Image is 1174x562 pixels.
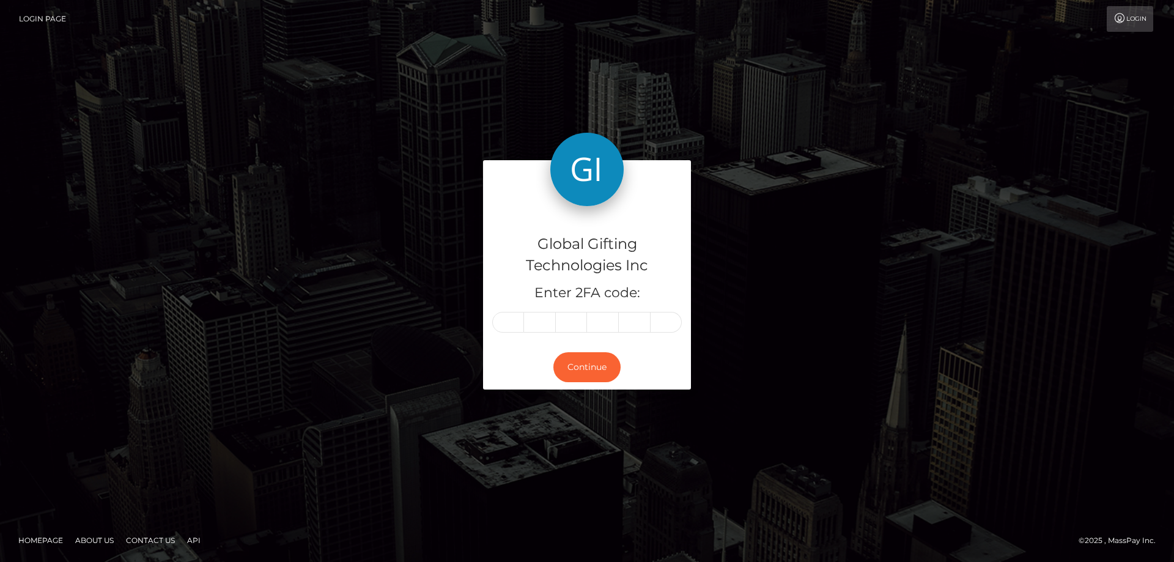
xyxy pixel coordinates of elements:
[550,133,624,206] img: Global Gifting Technologies Inc
[1107,6,1153,32] a: Login
[70,531,119,550] a: About Us
[13,531,68,550] a: Homepage
[492,284,682,303] h5: Enter 2FA code:
[1079,534,1165,547] div: © 2025 , MassPay Inc.
[19,6,66,32] a: Login Page
[492,234,682,276] h4: Global Gifting Technologies Inc
[553,352,621,382] button: Continue
[182,531,205,550] a: API
[121,531,180,550] a: Contact Us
